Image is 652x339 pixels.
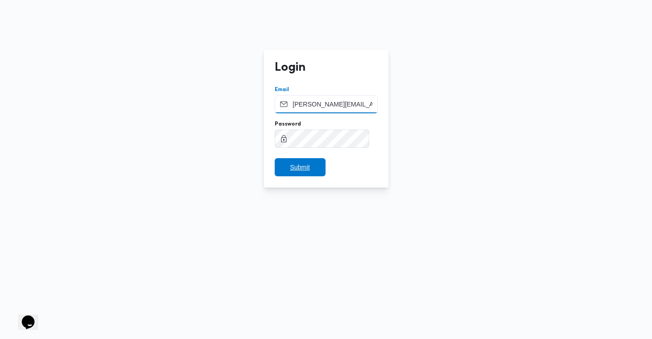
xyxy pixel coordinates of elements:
iframe: chat widget [9,303,38,330]
span: Submit [290,162,310,173]
h2: Login [275,61,306,75]
label: Password [275,121,301,128]
label: Email [275,86,289,93]
button: Submit [275,158,326,176]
